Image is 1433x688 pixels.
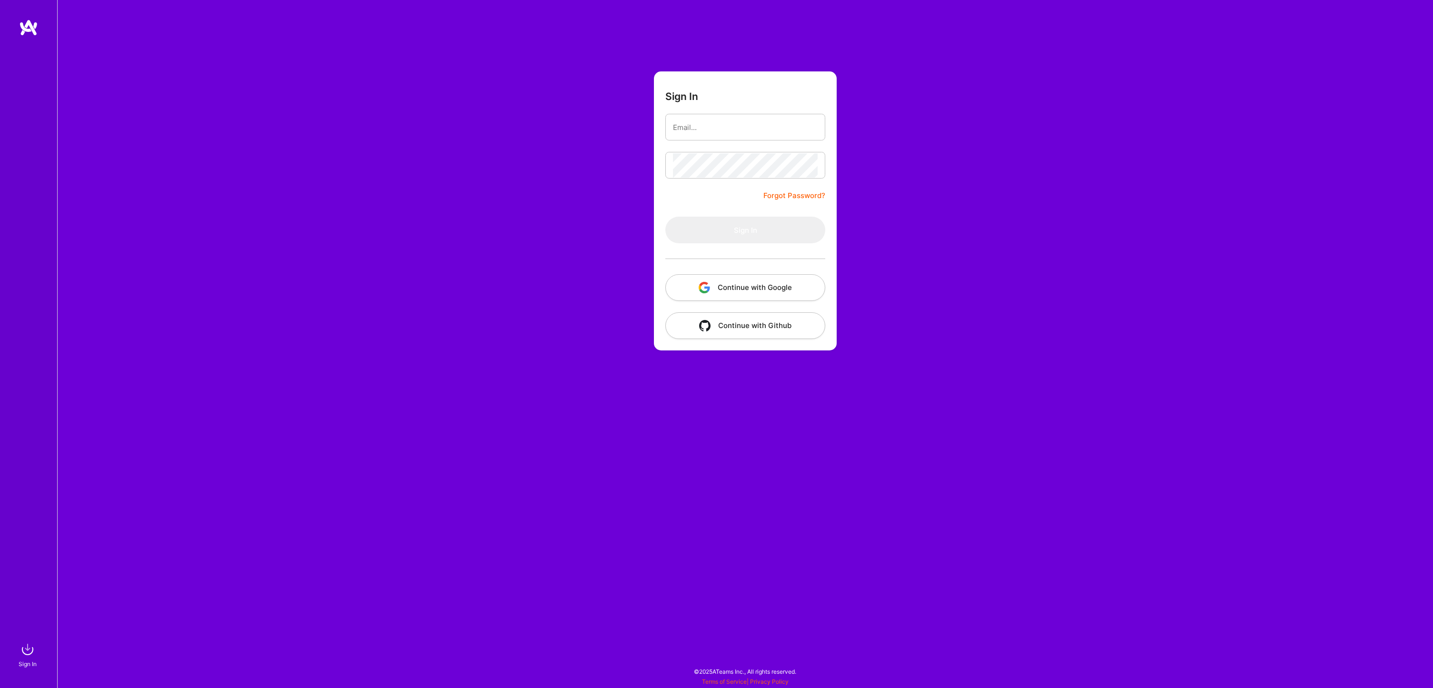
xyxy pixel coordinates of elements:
[665,217,825,243] button: Sign In
[763,190,825,201] a: Forgot Password?
[699,282,710,293] img: icon
[750,678,789,685] a: Privacy Policy
[19,659,37,669] div: Sign In
[665,90,698,102] h3: Sign In
[702,678,789,685] span: |
[673,115,818,140] input: Email...
[699,320,711,331] img: icon
[665,312,825,339] button: Continue with Github
[20,640,37,669] a: sign inSign In
[18,640,37,659] img: sign in
[665,274,825,301] button: Continue with Google
[57,659,1433,683] div: © 2025 ATeams Inc., All rights reserved.
[19,19,38,36] img: logo
[702,678,747,685] a: Terms of Service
